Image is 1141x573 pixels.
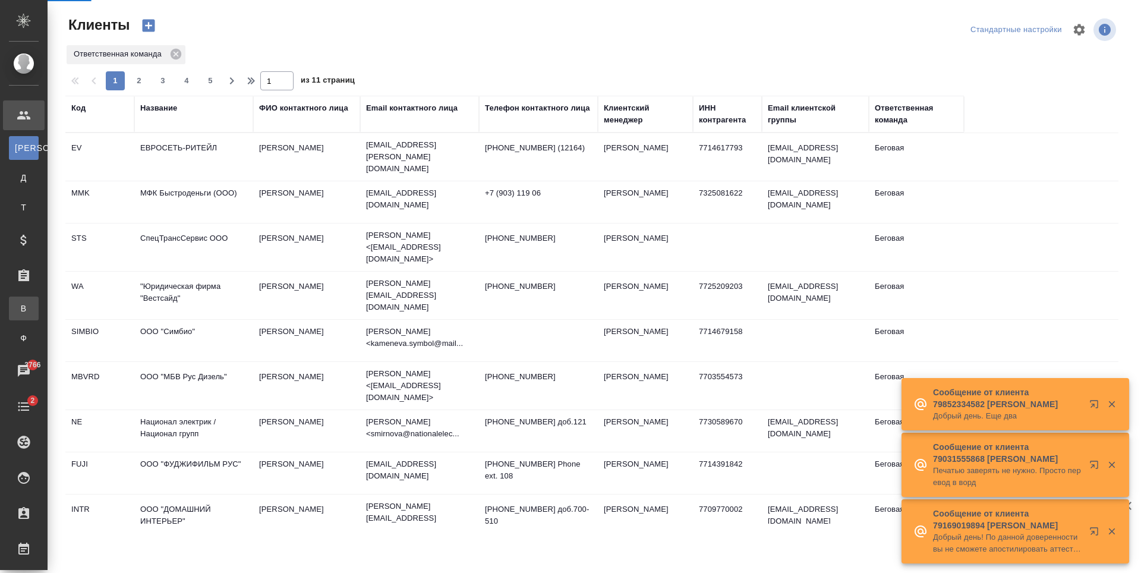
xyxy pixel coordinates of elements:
[869,452,964,494] td: Беговая
[366,102,458,114] div: Email контактного лица
[693,410,762,452] td: 7730589670
[3,392,45,421] a: 2
[598,498,693,539] td: [PERSON_NAME]
[762,275,869,316] td: [EMAIL_ADDRESS][DOMAIN_NAME]
[15,172,33,184] span: Д
[65,410,134,452] td: NE
[1099,526,1124,537] button: Закрыть
[1082,453,1111,481] button: Открыть в новой вкладке
[598,136,693,178] td: [PERSON_NAME]
[65,136,134,178] td: EV
[65,226,134,268] td: STS
[366,458,473,482] p: [EMAIL_ADDRESS][DOMAIN_NAME]
[15,202,33,213] span: Т
[67,45,185,64] div: Ответственная команда
[693,365,762,407] td: 7703554573
[366,278,473,313] p: [PERSON_NAME][EMAIL_ADDRESS][DOMAIN_NAME]
[259,102,348,114] div: ФИО контактного лица
[130,75,149,87] span: 2
[598,365,693,407] td: [PERSON_NAME]
[134,365,253,407] td: ООО "МБВ Рус Дизель"
[65,181,134,223] td: MMK
[485,232,592,244] p: [PHONE_NUMBER]
[762,498,869,539] td: [EMAIL_ADDRESS][DOMAIN_NAME]
[598,320,693,361] td: [PERSON_NAME]
[485,187,592,199] p: +7 (903) 119 06
[933,386,1082,410] p: Сообщение от клиента 79852334582 [PERSON_NAME]
[598,181,693,223] td: [PERSON_NAME]
[933,410,1082,422] p: Добрый день. Еще два
[485,416,592,428] p: [PHONE_NUMBER] доб.121
[598,226,693,268] td: [PERSON_NAME]
[485,458,592,482] p: [PHONE_NUMBER] Phone ext. 108
[134,410,253,452] td: Национал электрик / Национал групп
[366,139,473,175] p: [EMAIL_ADDRESS][PERSON_NAME][DOMAIN_NAME]
[933,441,1082,465] p: Сообщение от клиента 79031555868 [PERSON_NAME]
[134,498,253,539] td: ООО "ДОМАШНИЙ ИНТЕРЬЕР"
[9,326,39,350] a: Ф
[762,410,869,452] td: [EMAIL_ADDRESS][DOMAIN_NAME]
[253,498,360,539] td: [PERSON_NAME]
[65,498,134,539] td: INTR
[134,226,253,268] td: СпецТрансСервис ООО
[65,15,130,34] span: Клиенты
[875,102,958,126] div: Ответственная команда
[1082,392,1111,421] button: Открыть в новой вкладке
[485,281,592,292] p: [PHONE_NUMBER]
[869,498,964,539] td: Беговая
[1082,520,1111,548] button: Открыть в новой вкладке
[869,365,964,407] td: Беговая
[65,365,134,407] td: MBVRD
[366,500,473,536] p: [PERSON_NAME][EMAIL_ADDRESS][DOMAIN_NAME]
[253,365,360,407] td: [PERSON_NAME]
[253,226,360,268] td: [PERSON_NAME]
[134,275,253,316] td: "Юридическая фирма "Вестсайд"
[65,275,134,316] td: WA
[201,75,220,87] span: 5
[485,102,590,114] div: Телефон контактного лица
[301,73,355,90] span: из 11 страниц
[134,15,163,36] button: Создать
[933,508,1082,531] p: Сообщение от клиента 79169019894 [PERSON_NAME]
[9,297,39,320] a: В
[253,181,360,223] td: [PERSON_NAME]
[9,166,39,190] a: Д
[485,503,592,527] p: [PHONE_NUMBER] доб.700-510
[762,181,869,223] td: [EMAIL_ADDRESS][DOMAIN_NAME]
[3,356,45,386] a: 3766
[134,320,253,361] td: ООО "Симбио"
[153,75,172,87] span: 3
[130,71,149,90] button: 2
[604,102,687,126] div: Клиентский менеджер
[699,102,756,126] div: ИНН контрагента
[177,71,196,90] button: 4
[153,71,172,90] button: 3
[17,359,48,371] span: 3766
[933,465,1082,489] p: Печатью заверять не нужно. Просто перевод в ворд
[762,136,869,178] td: [EMAIL_ADDRESS][DOMAIN_NAME]
[15,142,33,154] span: [PERSON_NAME]
[967,21,1065,39] div: split button
[693,452,762,494] td: 7714391842
[65,320,134,361] td: SIMBIO
[253,136,360,178] td: [PERSON_NAME]
[134,136,253,178] td: ЕВРОСЕТЬ-РИТЕЙЛ
[9,136,39,160] a: [PERSON_NAME]
[253,275,360,316] td: [PERSON_NAME]
[693,136,762,178] td: 7714617793
[869,275,964,316] td: Беговая
[869,181,964,223] td: Беговая
[366,229,473,265] p: [PERSON_NAME] <[EMAIL_ADDRESS][DOMAIN_NAME]>
[253,320,360,361] td: [PERSON_NAME]
[869,320,964,361] td: Беговая
[366,187,473,211] p: [EMAIL_ADDRESS][DOMAIN_NAME]
[23,395,42,407] span: 2
[1099,399,1124,410] button: Закрыть
[693,275,762,316] td: 7725209203
[933,531,1082,555] p: Добрый день! По данной доверенности вы не сможете апостилировать аттестат ребенка за 9 классов С 14
[598,275,693,316] td: [PERSON_NAME]
[768,102,863,126] div: Email клиентской группы
[366,368,473,404] p: [PERSON_NAME] <[EMAIL_ADDRESS][DOMAIN_NAME]>
[693,320,762,361] td: 7714679158
[1065,15,1093,44] span: Настроить таблицу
